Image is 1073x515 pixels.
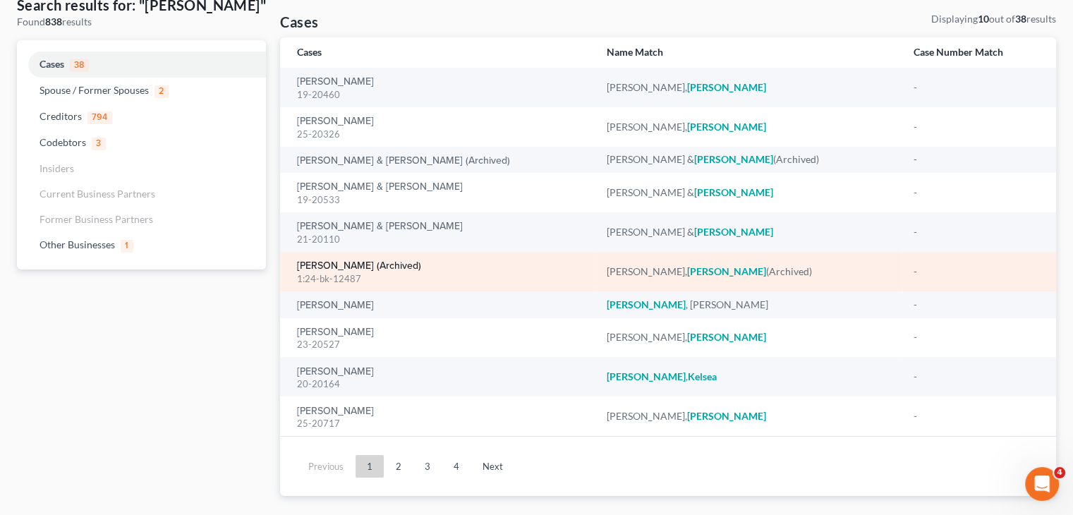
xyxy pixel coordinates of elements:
[40,162,74,174] span: Insiders
[297,338,584,351] div: 23-20527
[40,84,149,96] span: Spouse / Former Spouses
[914,186,1039,200] div: -
[607,265,891,279] div: [PERSON_NAME], (Archived)
[40,238,115,250] span: Other Businesses
[607,298,891,312] div: , [PERSON_NAME]
[1025,467,1059,501] iframe: Intercom live chat
[902,37,1056,68] th: Case Number Match
[607,409,891,423] div: [PERSON_NAME],
[40,110,82,122] span: Creditors
[297,272,584,286] div: 1:24-bk-12487
[1054,467,1065,478] span: 4
[40,136,86,148] span: Codebtors
[914,370,1039,384] div: -
[45,16,62,28] strong: 838
[978,13,989,25] strong: 10
[607,298,686,310] em: [PERSON_NAME]
[607,120,891,134] div: [PERSON_NAME],
[607,225,891,239] div: [PERSON_NAME] &
[40,213,153,225] span: Former Business Partners
[914,265,1039,279] div: -
[914,152,1039,166] div: -
[17,51,266,78] a: Cases38
[914,225,1039,239] div: -
[17,78,266,104] a: Spouse / Former Spouses2
[694,226,773,238] em: [PERSON_NAME]
[297,77,374,87] a: [PERSON_NAME]
[595,37,902,68] th: Name Match
[1015,13,1026,25] strong: 38
[607,370,686,382] em: [PERSON_NAME]
[280,37,595,68] th: Cases
[471,455,514,478] a: Next
[17,130,266,156] a: Codebtors3
[688,370,717,382] em: Kelsea
[40,58,64,70] span: Cases
[297,327,374,337] a: [PERSON_NAME]
[694,186,773,198] em: [PERSON_NAME]
[121,240,133,253] span: 1
[17,207,266,232] a: Former Business Partners
[17,156,266,181] a: Insiders
[607,186,891,200] div: [PERSON_NAME] &
[297,156,510,166] a: [PERSON_NAME] & [PERSON_NAME] (Archived)
[92,138,106,150] span: 3
[442,455,471,478] a: 4
[384,455,413,478] a: 2
[70,59,89,72] span: 38
[356,455,384,478] a: 1
[607,152,891,166] div: [PERSON_NAME] & (Archived)
[607,80,891,95] div: [PERSON_NAME],
[297,417,584,430] div: 25-20717
[297,182,463,192] a: [PERSON_NAME] & [PERSON_NAME]
[17,232,266,258] a: Other Businesses1
[914,298,1039,312] div: -
[297,301,374,310] a: [PERSON_NAME]
[297,116,374,126] a: [PERSON_NAME]
[687,265,766,277] em: [PERSON_NAME]
[297,233,584,246] div: 21-20110
[914,409,1039,423] div: -
[607,330,891,344] div: [PERSON_NAME],
[687,121,766,133] em: [PERSON_NAME]
[297,377,584,391] div: 20-20164
[687,331,766,343] em: [PERSON_NAME]
[607,370,891,384] div: ,
[297,367,374,377] a: [PERSON_NAME]
[931,12,1056,26] div: Displaying out of results
[694,153,773,165] em: [PERSON_NAME]
[154,85,169,98] span: 2
[914,80,1039,95] div: -
[297,193,584,207] div: 19-20533
[687,81,766,93] em: [PERSON_NAME]
[687,410,766,422] em: [PERSON_NAME]
[40,188,155,200] span: Current Business Partners
[297,406,374,416] a: [PERSON_NAME]
[17,15,266,29] div: Found results
[914,120,1039,134] div: -
[17,181,266,207] a: Current Business Partners
[413,455,442,478] a: 3
[297,222,463,231] a: [PERSON_NAME] & [PERSON_NAME]
[297,128,584,141] div: 25-20326
[297,88,584,102] div: 19-20460
[914,330,1039,344] div: -
[280,12,318,32] h4: Cases
[297,261,421,271] a: [PERSON_NAME] (Archived)
[87,111,112,124] span: 794
[17,104,266,130] a: Creditors794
